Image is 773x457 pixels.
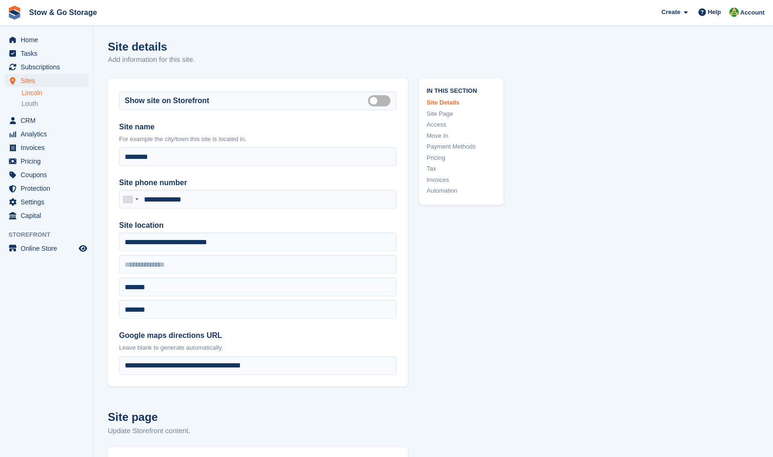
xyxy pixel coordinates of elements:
[22,89,89,97] a: Lincoln
[427,86,496,95] span: In this section
[8,6,22,20] img: stora-icon-8386f47178a22dfd0bd8f6a31ec36ba5ce8667c1dd55bd0f319d3a0aa187defe.svg
[427,153,496,163] a: Pricing
[21,114,77,127] span: CRM
[5,60,89,74] a: menu
[21,60,77,74] span: Subscriptions
[5,195,89,209] a: menu
[21,242,77,255] span: Online Store
[427,131,496,141] a: Move In
[5,47,89,60] a: menu
[119,330,397,341] label: Google maps directions URL
[661,7,680,17] span: Create
[21,74,77,87] span: Sites
[77,243,89,254] a: Preview store
[5,168,89,181] a: menu
[21,141,77,154] span: Invoices
[427,120,496,129] a: Access
[21,47,77,60] span: Tasks
[8,230,93,240] span: Storefront
[427,142,496,151] a: Payment Methods
[5,155,89,168] a: menu
[119,135,397,144] p: For example the city/town this site is located in.
[5,33,89,46] a: menu
[729,7,739,17] img: Alex Taylor
[5,182,89,195] a: menu
[5,242,89,255] a: menu
[21,209,77,222] span: Capital
[119,121,397,133] label: Site name
[368,100,394,101] label: Is public
[5,74,89,87] a: menu
[427,109,496,119] a: Site Page
[108,409,408,426] h2: Site page
[5,141,89,154] a: menu
[427,186,496,195] a: Automation
[5,209,89,222] a: menu
[22,99,89,108] a: Louth
[5,114,89,127] a: menu
[5,127,89,141] a: menu
[21,182,77,195] span: Protection
[25,5,101,20] a: Stow & Go Storage
[108,426,408,436] p: Update Storefront content.
[108,40,195,53] h1: Site details
[21,33,77,46] span: Home
[427,164,496,173] a: Tax
[427,98,496,107] a: Site Details
[119,220,397,231] label: Site location
[125,95,209,106] label: Show site on Storefront
[21,127,77,141] span: Analytics
[427,175,496,185] a: Invoices
[119,177,397,188] label: Site phone number
[21,195,77,209] span: Settings
[21,168,77,181] span: Coupons
[708,7,721,17] span: Help
[119,343,397,352] p: Leave blank to generate automatically.
[21,155,77,168] span: Pricing
[740,8,765,17] span: Account
[108,54,195,65] p: Add information for this site.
